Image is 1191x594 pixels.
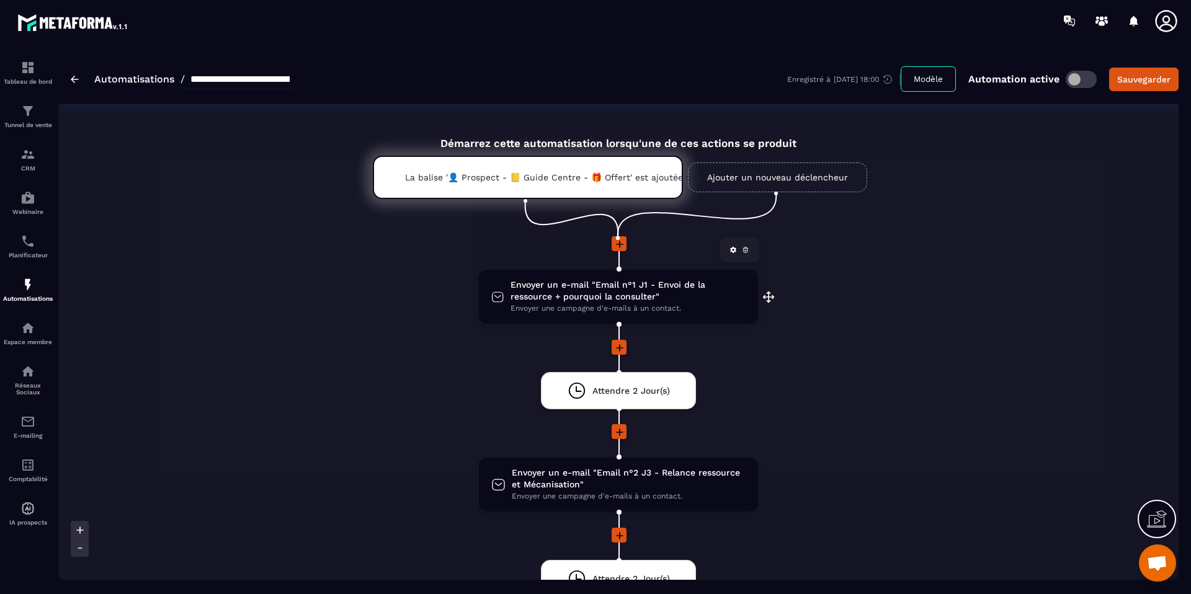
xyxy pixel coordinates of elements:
[94,73,174,85] a: Automatisations
[181,73,185,85] span: /
[901,66,956,92] button: Modèle
[1109,68,1179,91] button: Sauvegarder
[20,321,35,335] img: automations
[3,51,53,94] a: formationformationTableau de bord
[592,385,670,397] span: Attendre 2 Jour(s)
[787,74,901,85] div: Enregistré à
[3,224,53,268] a: schedulerschedulerPlanificateur
[405,172,651,182] p: La balise '👤 Prospect - 📒 Guide Centre - 🎁 Offert' est ajoutée une fois
[3,208,53,215] p: Webinaire
[512,467,746,490] span: Envoyer un e-mail "Email n°2 J3 - Relance ressource et Mécanisation"
[71,76,79,83] img: arrow
[592,573,670,585] span: Attendre 2 Jour(s)
[3,122,53,128] p: Tunnel de vente
[834,75,879,84] p: [DATE] 18:00
[3,295,53,302] p: Automatisations
[3,165,53,172] p: CRM
[3,311,53,355] a: automationsautomationsEspace membre
[3,355,53,405] a: social-networksocial-networkRéseaux Sociaux
[3,138,53,181] a: formationformationCRM
[1139,544,1176,582] a: Ouvrir le chat
[20,147,35,162] img: formation
[512,490,746,502] span: Envoyer une campagne d'e-mails à un contact.
[3,252,53,259] p: Planificateur
[3,448,53,492] a: accountantaccountantComptabilité
[3,476,53,482] p: Comptabilité
[511,279,746,303] span: Envoyer un e-mail "Email n°1 J1 - Envoi de la ressource + pourquoi la consulter"
[968,73,1059,85] p: Automation active
[3,268,53,311] a: automationsautomationsAutomatisations
[20,414,35,429] img: email
[3,181,53,224] a: automationsautomationsWebinaire
[20,501,35,516] img: automations
[3,78,53,85] p: Tableau de bord
[688,162,867,192] a: Ajouter un nouveau déclencheur
[20,277,35,292] img: automations
[3,519,53,526] p: IA prospects
[20,60,35,75] img: formation
[20,364,35,379] img: social-network
[20,190,35,205] img: automations
[20,234,35,249] img: scheduler
[20,458,35,472] img: accountant
[1117,73,1171,86] div: Sauvegarder
[342,123,896,149] div: Démarrez cette automatisation lorsqu'une de ces actions se produit
[3,94,53,138] a: formationformationTunnel de vente
[511,303,746,314] span: Envoyer une campagne d'e-mails à un contact.
[17,11,129,33] img: logo
[3,405,53,448] a: emailemailE-mailing
[3,382,53,396] p: Réseaux Sociaux
[20,104,35,118] img: formation
[3,432,53,439] p: E-mailing
[3,339,53,345] p: Espace membre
